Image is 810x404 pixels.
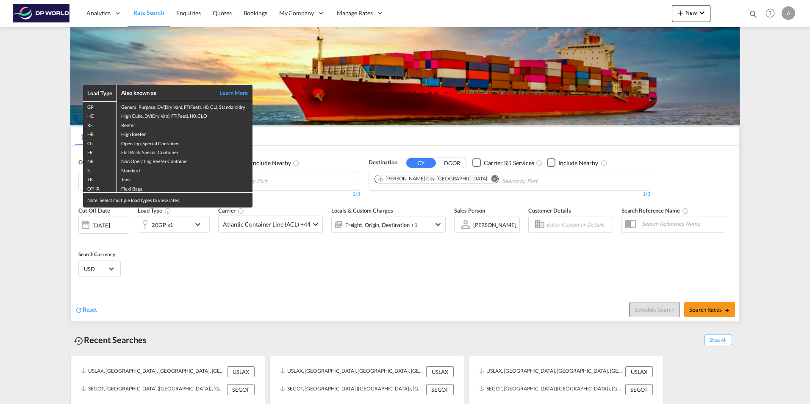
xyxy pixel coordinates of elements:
div: Also known as [121,89,210,97]
div: Note: Select multiple load types to view rates [83,193,252,208]
td: HC [83,111,117,119]
td: TK [83,174,117,183]
td: Flexi Bags [117,183,252,193]
td: GP [83,101,117,111]
td: OT [83,138,117,147]
td: Flat Rack, Special Container [117,147,252,156]
td: Tank [117,174,252,183]
td: HR [83,129,117,138]
td: Non Operating Reefer Container [117,156,252,165]
a: Learn More [210,89,248,97]
td: Standard [117,165,252,174]
td: Reefer [117,120,252,129]
td: OTHR [83,183,117,193]
td: High Reefer [117,129,252,138]
th: Load Type [83,85,117,101]
td: Open Top, Special Container [117,138,252,147]
td: S [83,165,117,174]
td: NR [83,156,117,165]
td: High Cube, DV(Dry Van), FT(Feet), H0, CLO [117,111,252,119]
td: FR [83,147,117,156]
td: RE [83,120,117,129]
td: General Purpose, DV(Dry Van), FT(Feet), H0, CLI, Standard dry [117,101,252,111]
